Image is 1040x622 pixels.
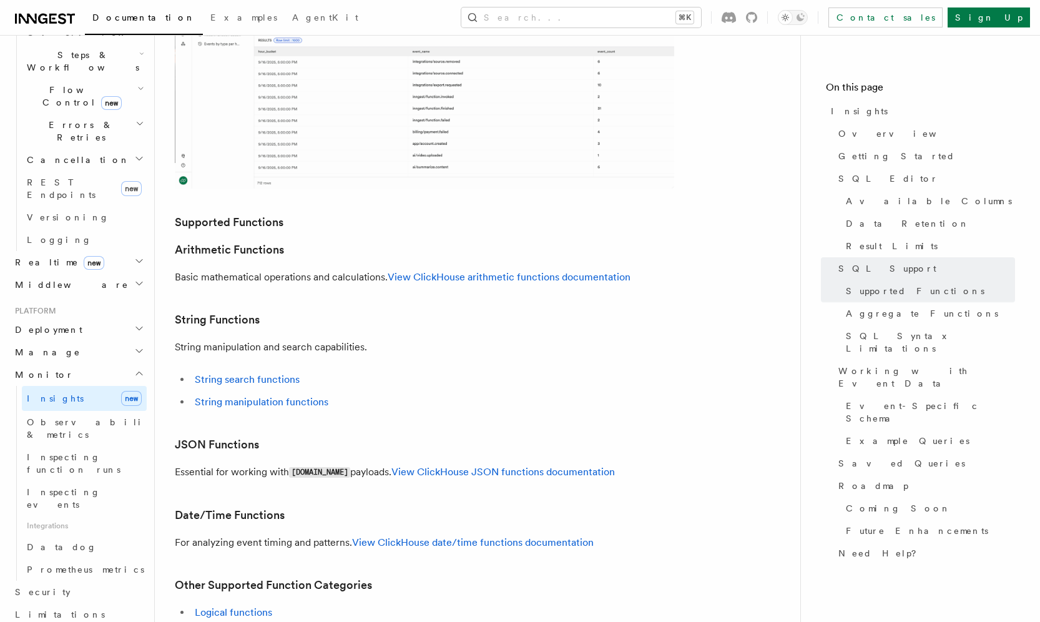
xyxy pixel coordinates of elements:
[22,149,147,171] button: Cancellation
[838,457,965,470] span: Saved Queries
[833,167,1015,190] a: SQL Editor
[841,212,1015,235] a: Data Retention
[846,330,1015,355] span: SQL Syntax Limitations
[833,122,1015,145] a: Overview
[175,241,284,259] a: Arithmetic Functions
[10,581,147,603] a: Security
[10,21,147,251] div: Inngest Functions
[22,79,147,114] button: Flow Controlnew
[285,4,366,34] a: AgentKit
[948,7,1030,27] a: Sign Up
[22,516,147,536] span: Integrations
[175,311,260,328] a: String Functions
[352,536,594,548] a: View ClickHouse date/time functions documentation
[175,214,283,231] a: Supported Functions
[10,341,147,363] button: Manage
[22,49,139,74] span: Steps & Workflows
[175,436,259,453] a: JSON Functions
[22,446,147,481] a: Inspecting function runs
[10,363,147,386] button: Monitor
[10,318,147,341] button: Deployment
[846,195,1012,207] span: Available Columns
[292,12,358,22] span: AgentKit
[22,481,147,516] a: Inspecting events
[27,212,109,222] span: Versioning
[27,487,101,510] span: Inspecting events
[121,181,142,196] span: new
[10,251,147,274] button: Realtimenew
[15,587,71,597] span: Security
[838,150,955,162] span: Getting Started
[27,565,144,575] span: Prometheus metrics
[289,467,350,478] code: [DOMAIN_NAME]
[195,606,272,618] a: Logical functions
[388,271,630,283] a: View ClickHouse arithmetic functions documentation
[833,542,1015,565] a: Need Help?
[838,480,908,492] span: Roadmap
[831,105,888,117] span: Insights
[121,391,142,406] span: new
[841,235,1015,257] a: Result Limits
[175,506,285,524] a: Date/Time Functions
[833,360,1015,395] a: Working with Event Data
[838,547,925,560] span: Need Help?
[833,452,1015,475] a: Saved Queries
[175,463,674,481] p: Essential for working with payloads.
[27,177,96,200] span: REST Endpoints
[10,386,147,581] div: Monitor
[778,10,808,25] button: Toggle dark mode
[92,12,195,22] span: Documentation
[841,325,1015,360] a: SQL Syntax Limitations
[833,145,1015,167] a: Getting Started
[846,240,938,252] span: Result Limits
[10,279,129,291] span: Middleware
[22,411,147,446] a: Observability & metrics
[846,435,969,447] span: Example Queries
[826,100,1015,122] a: Insights
[10,256,104,269] span: Realtime
[10,306,56,316] span: Platform
[22,154,130,166] span: Cancellation
[461,7,701,27] button: Search...⌘K
[833,475,1015,497] a: Roadmap
[22,44,147,79] button: Steps & Workflows
[22,119,135,144] span: Errors & Retries
[27,235,92,245] span: Logging
[27,542,97,552] span: Datadog
[828,7,943,27] a: Contact sales
[841,280,1015,302] a: Supported Functions
[195,373,300,385] a: String search functions
[391,466,615,478] a: View ClickHouse JSON functions documentation
[22,171,147,206] a: REST Endpointsnew
[833,257,1015,280] a: SQL Support
[203,4,285,34] a: Examples
[85,4,203,35] a: Documentation
[841,430,1015,452] a: Example Queries
[22,114,147,149] button: Errors & Retries
[841,190,1015,212] a: Available Columns
[10,368,74,381] span: Monitor
[27,393,84,403] span: Insights
[27,452,120,475] span: Inspecting function runs
[22,206,147,229] a: Versioning
[195,396,328,408] a: String manipulation functions
[838,262,936,275] span: SQL Support
[841,302,1015,325] a: Aggregate Functions
[84,256,104,270] span: new
[22,84,137,109] span: Flow Control
[22,386,147,411] a: Insightsnew
[838,365,1015,390] span: Working with Event Data
[676,11,694,24] kbd: ⌘K
[841,497,1015,520] a: Coming Soon
[841,520,1015,542] a: Future Enhancements
[27,417,155,440] span: Observability & metrics
[175,576,372,594] a: Other Supported Function Categories
[10,346,81,358] span: Manage
[175,338,674,356] p: String manipulation and search capabilities.
[826,80,1015,100] h4: On this page
[846,400,1015,425] span: Event-Specific Schema
[838,127,967,140] span: Overview
[22,558,147,581] a: Prometheus metrics
[838,172,938,185] span: SQL Editor
[15,610,105,620] span: Limitations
